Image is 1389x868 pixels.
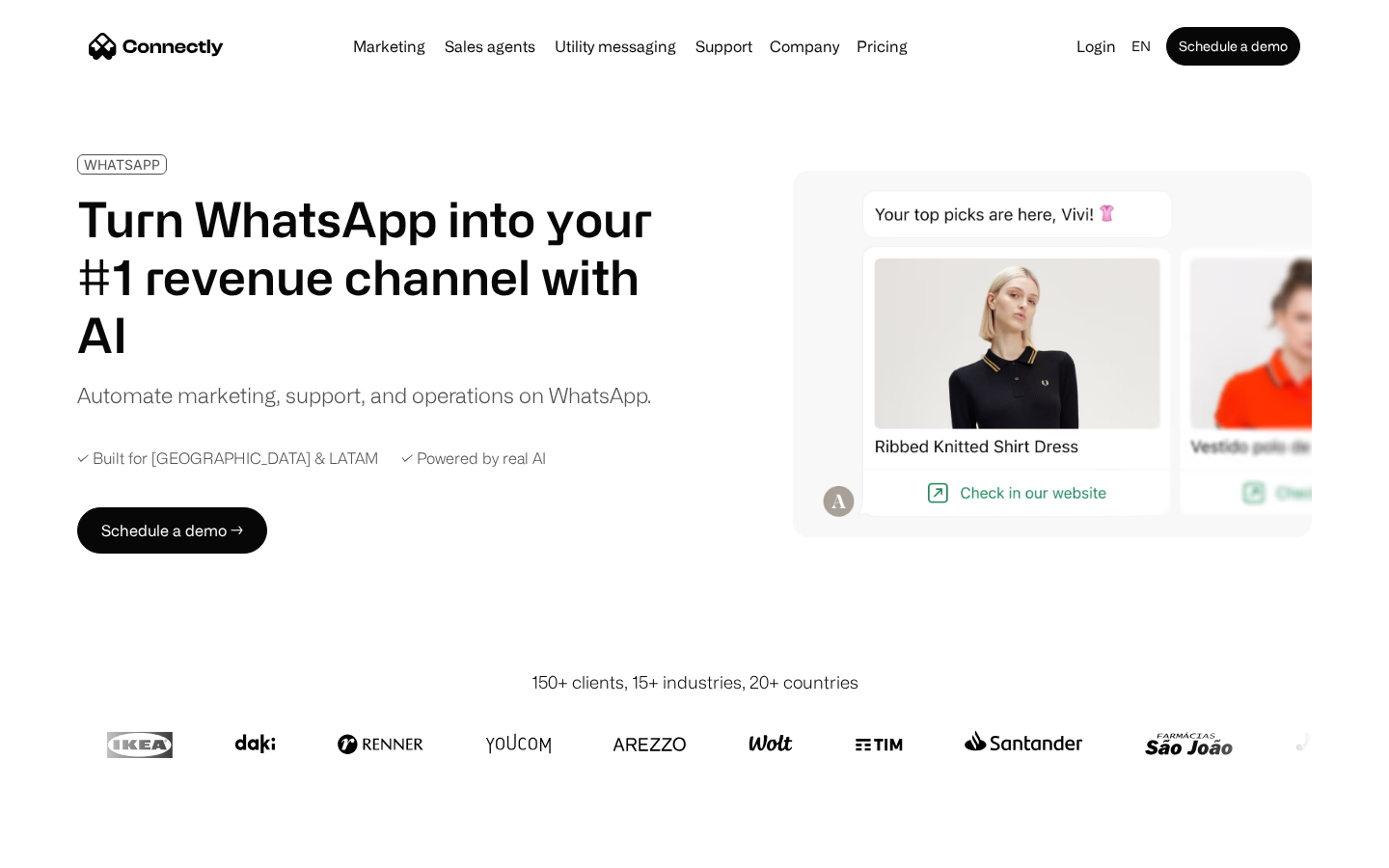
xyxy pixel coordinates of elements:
[77,190,675,364] h1: Turn WhatsApp into your #1 revenue channel with AI
[1124,33,1162,60] div: en
[19,832,116,861] aside: Language selected: English
[1166,27,1300,66] a: Schedule a demo
[547,39,684,54] a: Utility messaging
[437,39,543,54] a: Sales agents
[89,32,224,61] a: home
[84,157,160,172] div: WHATSAPP
[849,39,915,54] a: Pricing
[531,669,858,695] div: 150+ clients, 15+ industries, 20+ countries
[345,39,433,54] a: Marketing
[39,834,116,861] ul: Language list
[77,379,651,411] div: Automate marketing, support, and operations on WhatsApp.
[1131,33,1151,60] div: en
[764,33,845,60] div: Company
[77,507,267,554] a: Schedule a demo →
[770,33,839,60] div: Company
[77,449,378,468] div: ✓ Built for [GEOGRAPHIC_DATA] & LATAM
[401,449,546,468] div: ✓ Powered by real AI
[1069,33,1124,60] a: Login
[688,39,760,54] a: Support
